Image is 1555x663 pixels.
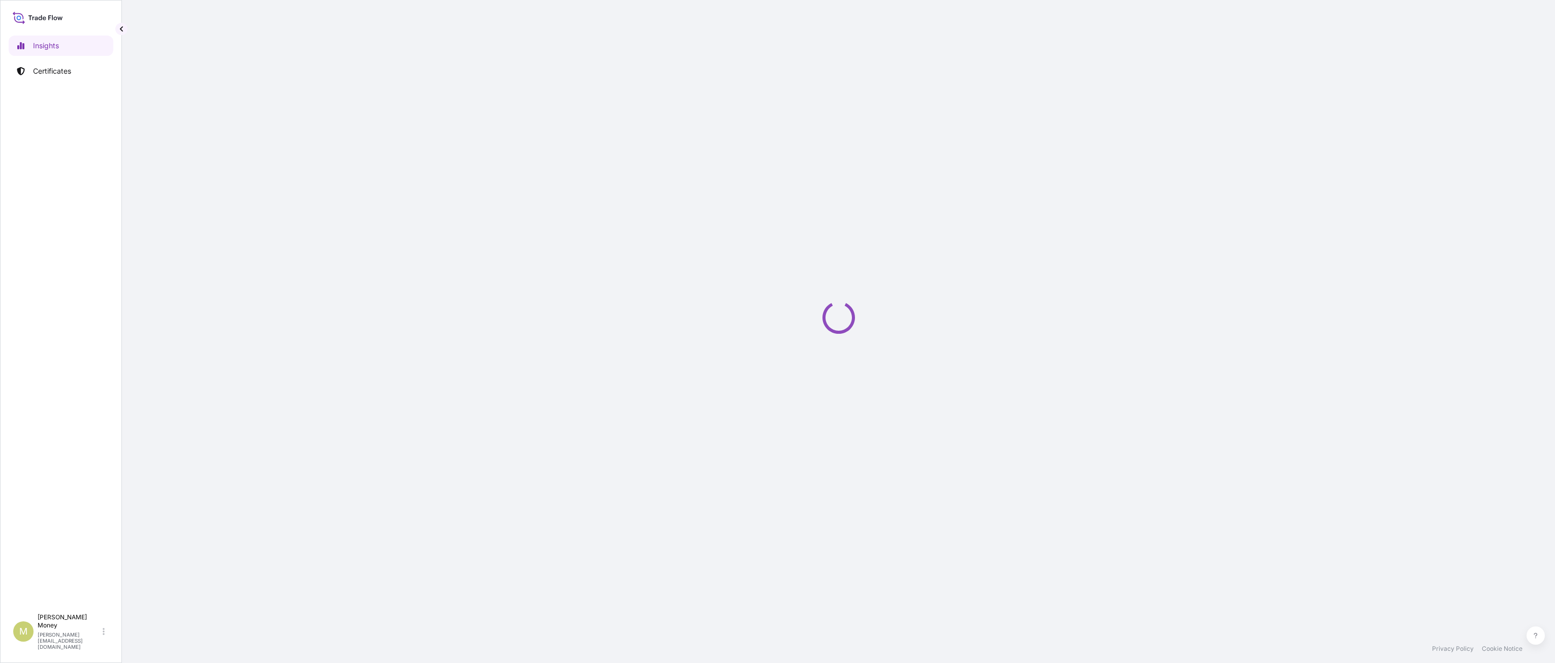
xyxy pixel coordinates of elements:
[1432,645,1474,653] a: Privacy Policy
[38,632,101,650] p: [PERSON_NAME][EMAIL_ADDRESS][DOMAIN_NAME]
[19,626,27,637] span: M
[33,66,71,76] p: Certificates
[1482,645,1522,653] a: Cookie Notice
[33,41,59,51] p: Insights
[9,36,113,56] a: Insights
[9,61,113,81] a: Certificates
[38,613,101,629] p: [PERSON_NAME] Money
